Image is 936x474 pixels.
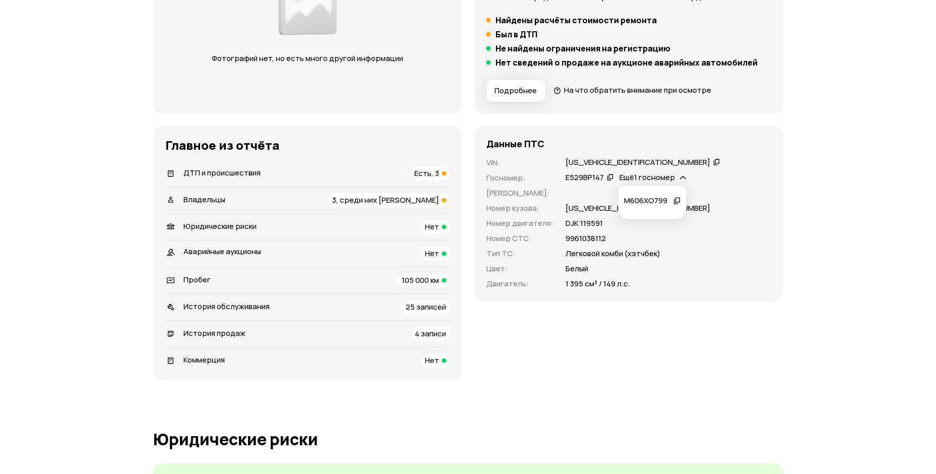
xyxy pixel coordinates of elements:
[486,80,545,102] button: Подробнее
[495,15,657,25] h5: Найдены расчёты стоимости ремонта
[566,203,710,214] p: [US_VEHICLE_IDENTIFICATION_NUMBER]
[486,263,553,274] p: Цвет :
[486,278,553,289] p: Двигатель :
[183,246,261,257] span: Аварийные аукционы
[425,248,439,259] span: Нет
[486,172,553,184] p: Госномер :
[486,157,553,168] p: VIN :
[153,430,783,448] h1: Юридические риски
[494,86,537,96] span: Подробнее
[415,328,446,339] span: 4 записи
[406,302,446,312] span: 25 записей
[624,196,670,206] div: М606ХО799
[566,248,660,259] p: Легковой комби (хэтчбек)
[402,275,439,285] span: 105 000 км
[425,355,439,366] span: Нет
[566,278,630,289] p: 1 395 см³ / 149 л.с.
[566,172,604,183] div: Е529ВР147
[183,194,225,205] span: Владельцы
[495,29,537,39] h5: Был в ДТП
[566,263,588,274] p: Белый
[332,195,439,205] span: 3, среди них [PERSON_NAME]
[486,233,553,244] p: Номер СТС :
[183,328,245,338] span: История продаж
[486,188,553,199] p: [PERSON_NAME] :
[486,248,553,259] p: Тип ТС :
[486,203,553,214] p: Номер кузова :
[414,168,439,179] span: Есть, 3
[183,274,211,285] span: Пробег
[183,301,270,312] span: История обслуживания
[202,53,413,64] p: Фотографий нет, но есть много другой информации
[566,233,606,244] p: 9961038112
[183,221,257,231] span: Юридические риски
[486,138,544,149] h4: Данные ПТС
[566,218,603,229] p: DJК 119591
[495,57,758,68] h5: Нет сведений о продаже на аукционе аварийных автомобилей
[165,138,450,152] h3: Главное из отчёта
[183,354,225,365] span: Коммерция
[425,221,439,232] span: Нет
[553,85,712,95] a: На что обратить внимание при осмотре
[564,85,711,95] span: На что обратить внимание при осмотре
[566,157,710,168] div: [US_VEHICLE_IDENTIFICATION_NUMBER]
[619,172,675,183] span: Ещё 1 госномер
[486,218,553,229] p: Номер двигателя :
[183,167,261,178] span: ДТП и происшествия
[495,43,670,53] h5: Не найдены ограничения на регистрацию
